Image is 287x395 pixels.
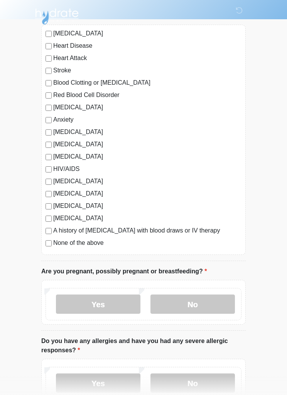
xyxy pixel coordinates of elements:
[53,127,241,137] label: [MEDICAL_DATA]
[53,189,241,198] label: [MEDICAL_DATA]
[46,191,52,197] input: [MEDICAL_DATA]
[46,203,52,209] input: [MEDICAL_DATA]
[150,295,235,314] label: No
[46,80,52,86] input: Blood Clotting or [MEDICAL_DATA]
[53,140,241,149] label: [MEDICAL_DATA]
[53,226,241,235] label: A history of [MEDICAL_DATA] with blood draws or IV therapy
[46,142,52,148] input: [MEDICAL_DATA]
[46,105,52,111] input: [MEDICAL_DATA]
[53,115,241,124] label: Anxiety
[56,295,140,314] label: Yes
[150,373,235,393] label: No
[46,68,52,74] input: Stroke
[53,66,241,75] label: Stroke
[53,90,241,100] label: Red Blood Cell Disorder
[46,154,52,160] input: [MEDICAL_DATA]
[53,78,241,87] label: Blood Clotting or [MEDICAL_DATA]
[53,41,241,50] label: Heart Disease
[53,152,241,161] label: [MEDICAL_DATA]
[53,214,241,223] label: [MEDICAL_DATA]
[56,373,140,393] label: Yes
[53,54,241,63] label: Heart Attack
[46,31,52,37] input: [MEDICAL_DATA]
[46,43,52,49] input: Heart Disease
[41,267,207,276] label: Are you pregnant, possibly pregnant or breastfeeding?
[46,228,52,234] input: A history of [MEDICAL_DATA] with blood draws or IV therapy
[53,29,241,38] label: [MEDICAL_DATA]
[46,117,52,123] input: Anxiety
[53,201,241,211] label: [MEDICAL_DATA]
[46,129,52,136] input: [MEDICAL_DATA]
[46,179,52,185] input: [MEDICAL_DATA]
[53,164,241,174] label: HIV/AIDS
[41,336,246,355] label: Do you have any allergies and have you had any severe allergic responses?
[53,103,241,112] label: [MEDICAL_DATA]
[53,238,241,248] label: None of the above
[46,55,52,62] input: Heart Attack
[46,240,52,246] input: None of the above
[46,216,52,222] input: [MEDICAL_DATA]
[46,166,52,172] input: HIV/AIDS
[34,6,80,25] img: Hydrate IV Bar - Scottsdale Logo
[46,92,52,99] input: Red Blood Cell Disorder
[53,177,241,186] label: [MEDICAL_DATA]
